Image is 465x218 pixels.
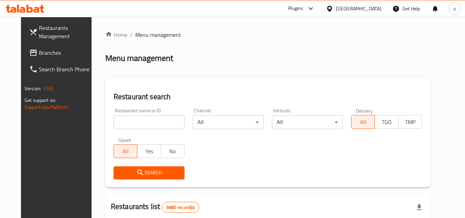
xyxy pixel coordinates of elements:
button: All [351,115,375,129]
span: 9880 record(s) [162,204,199,211]
button: TGO [374,115,398,129]
span: All [354,117,372,127]
label: Upsell [118,137,131,142]
div: Export file [411,199,427,216]
span: Yes [140,146,158,156]
button: All [114,144,137,158]
a: Support.OpsPlatform [24,103,68,112]
button: TMP [398,115,422,129]
span: Menu management [135,31,181,39]
li: / [130,31,133,39]
span: Branches [39,49,93,57]
a: Search Branch Phone [24,61,99,77]
a: Restaurants Management [24,20,99,44]
h2: Restaurants list [111,201,199,213]
span: Get support on: [24,96,56,105]
label: Delivery [356,108,373,113]
div: All [193,115,264,129]
input: Search for restaurant name or ID.. [114,115,184,129]
span: TGO [378,117,395,127]
div: Plugins [288,4,303,13]
a: Branches [24,44,99,61]
span: a [453,5,456,12]
span: Search [119,168,179,177]
span: Restaurants Management [39,24,93,40]
span: No [164,146,182,156]
span: 1.0.0 [42,84,53,93]
span: Search Branch Phone [39,65,93,73]
div: [GEOGRAPHIC_DATA] [336,5,381,12]
span: Version: [24,84,41,93]
span: All [117,146,135,156]
h2: Menu management [105,53,173,64]
div: Total records count [162,202,199,213]
nav: breadcrumb [105,31,430,39]
span: TMP [401,117,419,127]
button: No [161,144,184,158]
h2: Restaurant search [114,92,422,102]
div: All [272,115,343,129]
a: Home [105,31,127,39]
button: Search [114,166,184,179]
button: Yes [137,144,161,158]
